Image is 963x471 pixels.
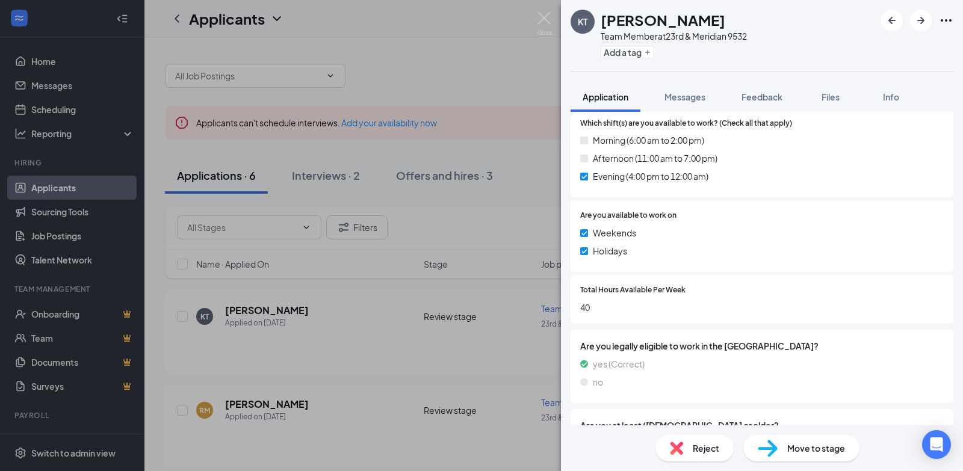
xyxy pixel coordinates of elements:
[580,285,686,296] span: Total Hours Available Per Week
[644,49,651,56] svg: Plus
[910,10,932,31] button: ArrowRight
[693,442,719,455] span: Reject
[580,210,677,221] span: Are you available to work on
[601,10,725,30] h1: [PERSON_NAME]
[922,430,951,459] div: Open Intercom Messenger
[939,13,953,28] svg: Ellipses
[580,339,944,352] span: Are you legally eligible to work in the [GEOGRAPHIC_DATA]?
[881,10,903,31] button: ArrowLeftNew
[742,91,782,102] span: Feedback
[885,13,899,28] svg: ArrowLeftNew
[593,375,603,389] span: no
[601,30,747,42] div: Team Member at 23rd & Meridian 9532
[593,357,645,371] span: yes (Correct)
[593,226,636,239] span: Weekends
[593,170,708,183] span: Evening (4:00 pm to 12:00 am)
[883,91,899,102] span: Info
[593,134,704,147] span: Morning (6:00 am to 2:00 pm)
[593,244,627,257] span: Holidays
[580,301,944,314] span: 40
[578,16,587,28] div: KT
[914,13,928,28] svg: ArrowRight
[664,91,705,102] span: Messages
[822,91,840,102] span: Files
[593,152,717,165] span: Afternoon (11:00 am to 7:00 pm)
[580,118,792,129] span: Which shift(s) are you available to work? (Check all that apply)
[580,419,944,432] span: Are you at least ([DEMOGRAPHIC_DATA] or older?
[601,46,654,58] button: PlusAdd a tag
[787,442,845,455] span: Move to stage
[583,91,628,102] span: Application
